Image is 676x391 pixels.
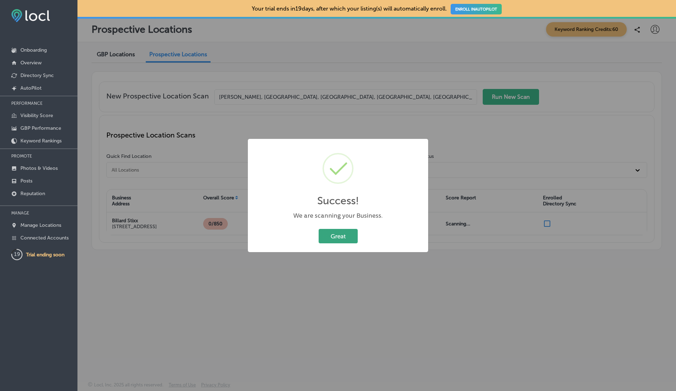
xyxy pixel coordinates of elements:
p: Overview [20,60,42,66]
p: Keyword Rankings [20,138,62,144]
p: Visibility Score [20,113,53,118]
p: Posts [20,178,32,184]
p: Onboarding [20,47,47,53]
p: Directory Sync [20,72,54,78]
button: Great [319,229,358,243]
p: AutoPilot [20,85,42,91]
a: ENROLL INAUTOPILOT [451,4,502,14]
div: We are scanning your Business. [255,211,421,220]
p: Connected Accounts [20,235,69,241]
p: GBP Performance [20,125,61,131]
p: Trial ending soon [26,252,64,258]
p: Reputation [20,191,45,197]
p: Your trial ends in 19 days, after which your listing(s) will automatically enroll. [252,5,502,12]
h2: Success! [317,194,359,207]
p: Manage Locations [20,222,61,228]
img: fda3e92497d09a02dc62c9cd864e3231.png [11,9,50,22]
text: 19 [14,251,20,257]
p: Photos & Videos [20,165,58,171]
